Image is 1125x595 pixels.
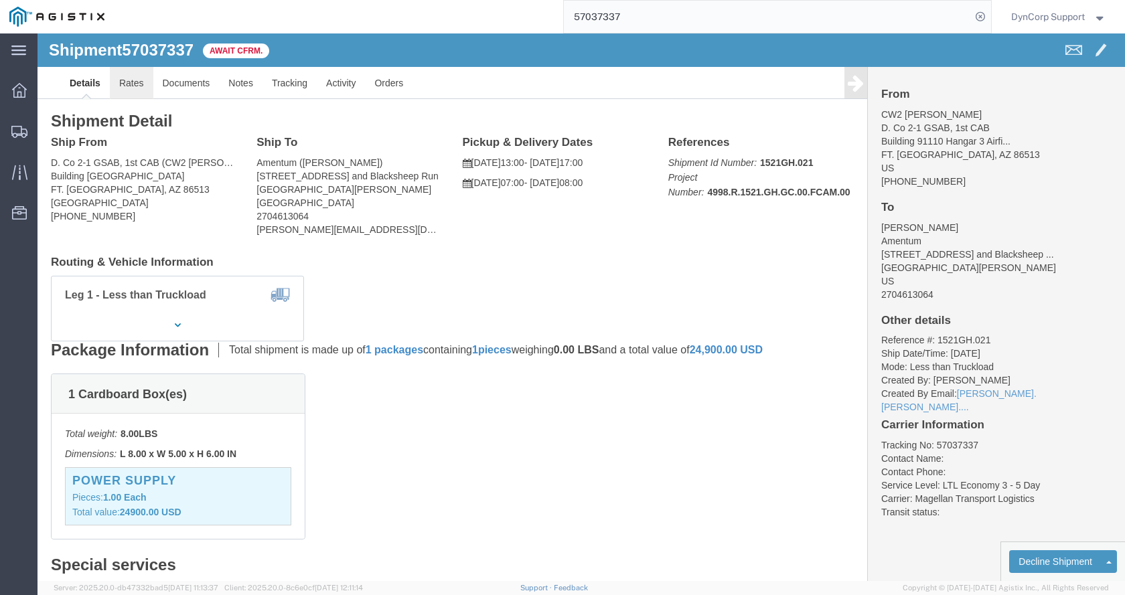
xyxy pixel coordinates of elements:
[37,33,1125,581] iframe: FS Legacy Container
[903,582,1109,594] span: Copyright © [DATE]-[DATE] Agistix Inc., All Rights Reserved
[168,584,218,592] span: [DATE] 11:13:37
[315,584,363,592] span: [DATE] 12:11:14
[1010,9,1107,25] button: DynCorp Support
[9,7,104,27] img: logo
[520,584,554,592] a: Support
[554,584,588,592] a: Feedback
[224,584,363,592] span: Client: 2025.20.0-8c6e0cf
[54,584,218,592] span: Server: 2025.20.0-db47332bad5
[564,1,971,33] input: Search for shipment number, reference number
[1011,9,1085,24] span: DynCorp Support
